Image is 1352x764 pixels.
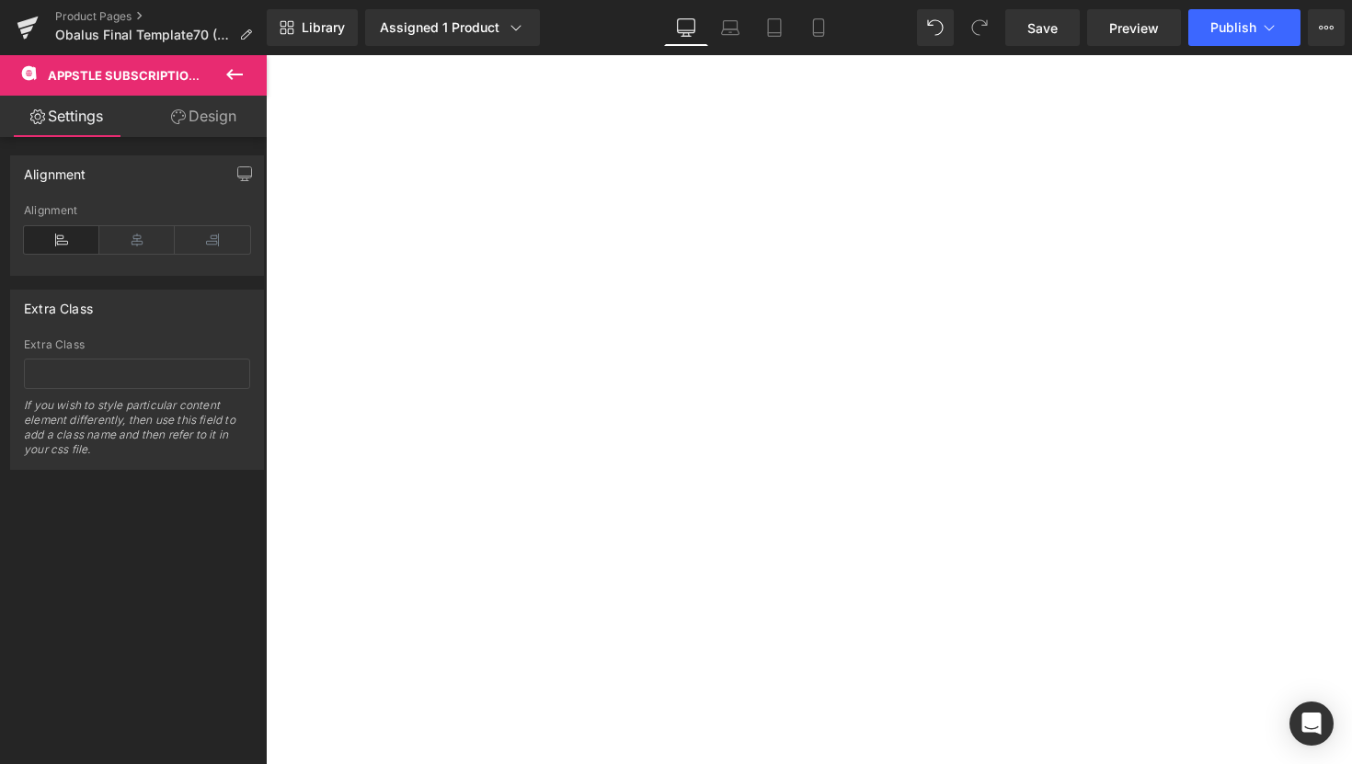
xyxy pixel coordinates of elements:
[1087,9,1181,46] a: Preview
[137,96,270,137] a: Design
[1109,18,1159,38] span: Preview
[917,9,954,46] button: Undo
[380,18,525,37] div: Assigned 1 Product
[48,68,206,83] span: Appstle Subscriptions
[1210,20,1256,35] span: Publish
[1188,9,1300,46] button: Publish
[752,9,796,46] a: Tablet
[24,338,250,351] div: Extra Class
[24,398,250,469] div: If you wish to style particular content element differently, then use this field to add a class n...
[796,9,841,46] a: Mobile
[55,28,232,42] span: Obalus Final Template70 (Avatar 1)
[24,156,86,182] div: Alignment
[24,204,250,217] div: Alignment
[302,19,345,36] span: Library
[708,9,752,46] a: Laptop
[1027,18,1058,38] span: Save
[1308,9,1345,46] button: More
[55,9,267,24] a: Product Pages
[24,291,93,316] div: Extra Class
[1289,701,1334,746] div: Open Intercom Messenger
[267,9,358,46] a: New Library
[664,9,708,46] a: Desktop
[961,9,998,46] button: Redo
